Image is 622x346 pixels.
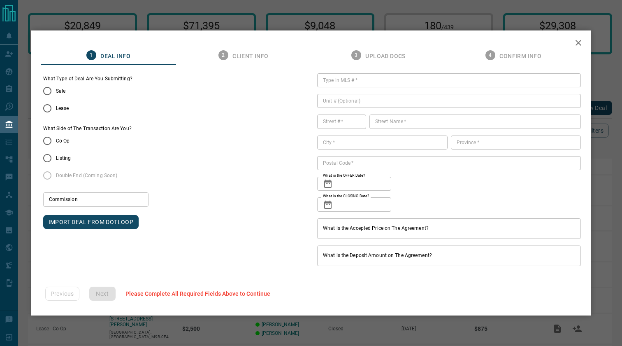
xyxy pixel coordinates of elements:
[43,75,132,82] legend: What Type of Deal Are You Submitting?
[43,215,139,229] button: IMPORT DEAL FROM DOTLOOP
[90,52,93,58] text: 1
[125,290,270,297] span: Please Complete All Required Fields Above to Continue
[56,87,65,95] span: Sale
[56,105,69,112] span: Lease
[323,194,369,199] label: What is the CLOSING Date?
[56,172,118,179] span: Double End (Coming Soon)
[56,154,71,162] span: Listing
[43,125,132,132] label: What Side of The Transaction Are You?
[100,53,130,60] span: Deal Info
[323,173,365,178] label: What is the OFFER Date?
[56,137,70,145] span: Co Op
